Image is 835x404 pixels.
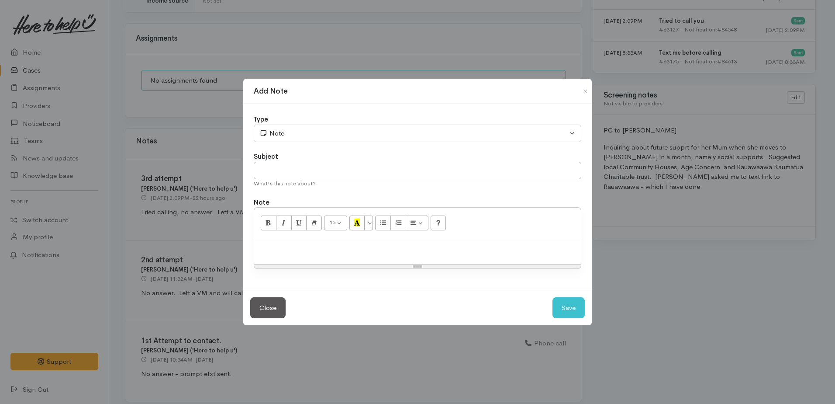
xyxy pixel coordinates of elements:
[329,219,335,226] span: 15
[552,297,585,319] button: Save
[375,216,391,230] button: Unordered list (CTRL+SHIFT+NUM7)
[254,125,581,143] button: Note
[261,216,276,230] button: Bold (CTRL+B)
[254,115,268,125] label: Type
[324,216,347,230] button: Font Size
[254,198,269,208] label: Note
[259,129,568,139] div: Note
[578,86,592,97] button: Close
[349,216,365,230] button: Recent Color
[254,265,581,268] div: Resize
[431,216,446,230] button: Help
[250,297,286,319] button: Close
[254,86,287,97] h1: Add Note
[254,179,581,188] div: What's this note about?
[306,216,322,230] button: Remove Font Style (CTRL+\)
[406,216,428,230] button: Paragraph
[276,216,292,230] button: Italic (CTRL+I)
[254,152,278,162] label: Subject
[291,216,307,230] button: Underline (CTRL+U)
[390,216,406,230] button: Ordered list (CTRL+SHIFT+NUM8)
[364,216,373,230] button: More Color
